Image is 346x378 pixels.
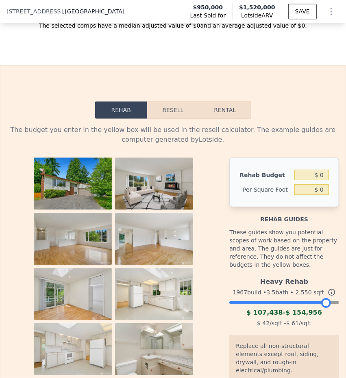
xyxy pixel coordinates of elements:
[63,7,125,15] span: , [GEOGRAPHIC_DATA]
[34,158,112,210] img: Property Photo 1
[229,207,339,223] div: Rehab guides
[239,182,291,197] div: Per Square Foot
[115,268,193,320] img: Property Photo 6
[7,7,63,15] span: [STREET_ADDRESS]
[115,213,193,265] img: Property Photo 4
[257,320,270,326] span: $ 42
[193,3,223,11] span: $950,000
[115,158,193,210] img: Property Photo 2
[288,4,317,19] button: SAVE
[115,323,193,375] img: Property Photo 8
[286,320,299,326] span: $ 61
[296,289,312,296] span: 2,550
[229,223,339,274] div: These guides show you potential scopes of work based on the property and area. The guides are jus...
[34,213,112,265] img: Property Photo 3
[190,11,226,19] span: Last Sold for
[239,4,275,11] span: $1,520,000
[239,11,275,19] span: Lotside ARV
[95,102,147,119] button: Rehab
[229,287,339,298] div: 1967 build • 3.5 bath • sqft
[229,274,339,287] div: Heavy Rehab
[199,102,251,119] button: Rental
[34,323,112,375] img: Property Photo 7
[229,318,339,329] div: /sqft - /sqft
[239,168,291,182] div: Rehab Budget
[286,309,322,316] span: $ 154,956
[246,309,283,316] span: $ 107,438
[147,102,199,119] button: Resell
[236,342,333,378] div: Replace all non-structural elements except roof, siding, drywall, and rough-in electrical/plumbing.
[323,3,339,19] button: Show Options
[34,268,112,320] img: Property Photo 5
[7,125,339,145] div: The budget you enter in the yellow box will be used in the resell calculator. The example guides ...
[229,308,339,318] div: -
